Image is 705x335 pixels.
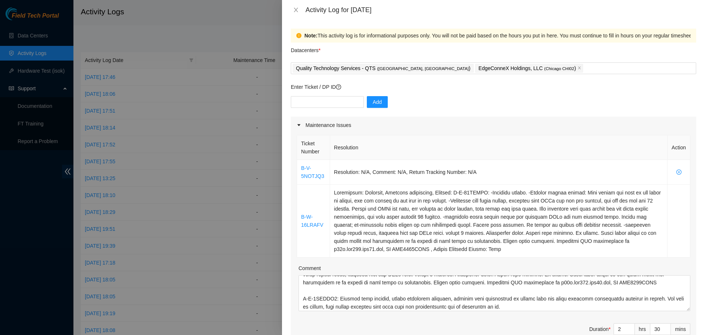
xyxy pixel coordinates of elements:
span: Add [373,98,382,106]
strong: Note: [304,32,318,40]
div: Maintenance Issues [291,117,696,134]
span: question-circle [336,84,341,90]
button: Add [367,96,388,108]
td: Resolution: N/A, Comment: N/A, Return Tracking Number: N/A [330,160,668,185]
span: close [578,66,581,70]
span: close-circle [672,170,686,175]
div: Duration [589,325,611,333]
textarea: Comment [299,275,690,311]
p: Datacenters [291,43,321,54]
th: Ticket Number [297,135,330,160]
div: hrs [635,323,650,335]
th: Action [668,135,690,160]
a: B-V-5NOTJQ3 [301,165,324,179]
span: ( Chicago CHI02 [544,66,574,71]
span: exclamation-circle [296,33,301,38]
div: Activity Log for [DATE] [305,6,696,14]
span: ( [GEOGRAPHIC_DATA], [GEOGRAPHIC_DATA] [377,66,469,71]
p: Enter Ticket / DP ID [291,83,696,91]
th: Resolution [330,135,668,160]
button: Close [291,7,301,14]
td: Loremipsum: Dolorsit, Ametcons adipiscing, Elitsed: D-E-81TEMPO: -Incididu utlabo. -Etdolor magna... [330,185,668,258]
span: close [293,7,299,13]
span: caret-right [297,123,301,127]
label: Comment [299,264,321,272]
p: EdgeConneX Holdings, LLC ) [478,64,576,73]
div: mins [671,323,690,335]
p: Quality Technology Services - QTS ) [296,64,470,73]
a: B-W-16LRAFV [301,214,323,228]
